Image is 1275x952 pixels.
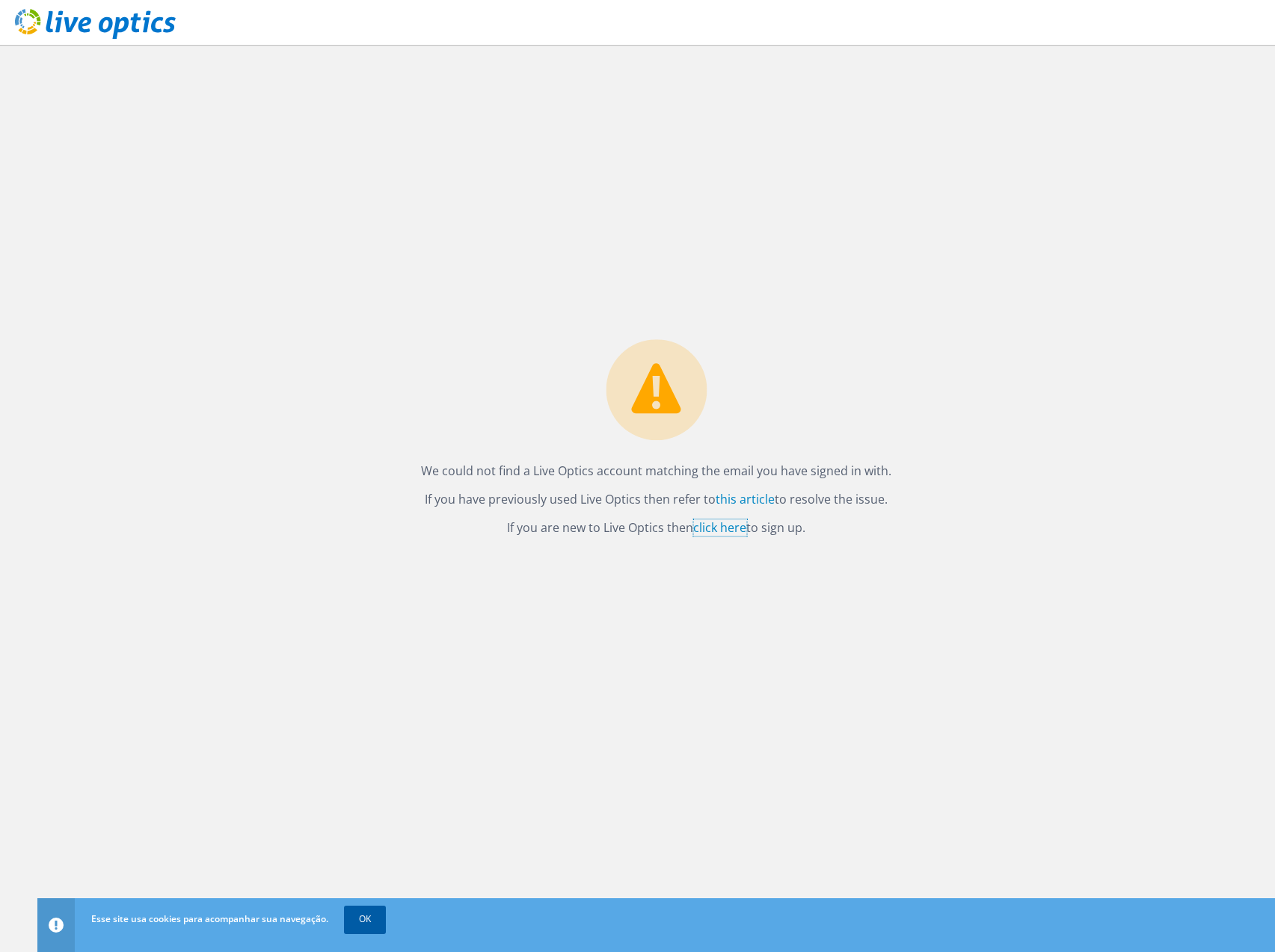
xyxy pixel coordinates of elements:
[421,517,891,538] p: If you are new to Live Optics then to sign up.
[421,489,891,510] p: If you have previously used Live Optics then refer to to resolve the issue.
[716,491,775,507] a: this article
[91,912,328,925] span: Esse site usa cookies para acompanhar sua navegação.
[693,519,746,536] a: click here
[344,906,386,933] a: OK
[421,460,891,481] p: We could not find a Live Optics account matching the email you have signed in with.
